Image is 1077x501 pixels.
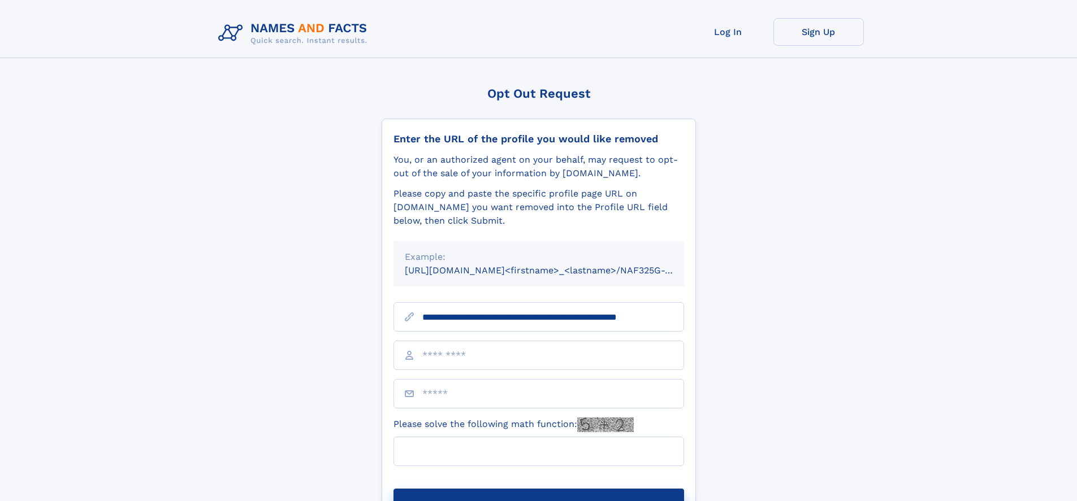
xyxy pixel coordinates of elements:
div: Please copy and paste the specific profile page URL on [DOMAIN_NAME] you want removed into the Pr... [393,187,684,228]
a: Log In [683,18,773,46]
a: Sign Up [773,18,864,46]
label: Please solve the following math function: [393,417,634,432]
div: Opt Out Request [382,86,696,101]
div: Example: [405,250,673,264]
div: You, or an authorized agent on your behalf, may request to opt-out of the sale of your informatio... [393,153,684,180]
img: Logo Names and Facts [214,18,377,49]
small: [URL][DOMAIN_NAME]<firstname>_<lastname>/NAF325G-xxxxxxxx [405,265,706,276]
div: Enter the URL of the profile you would like removed [393,133,684,145]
